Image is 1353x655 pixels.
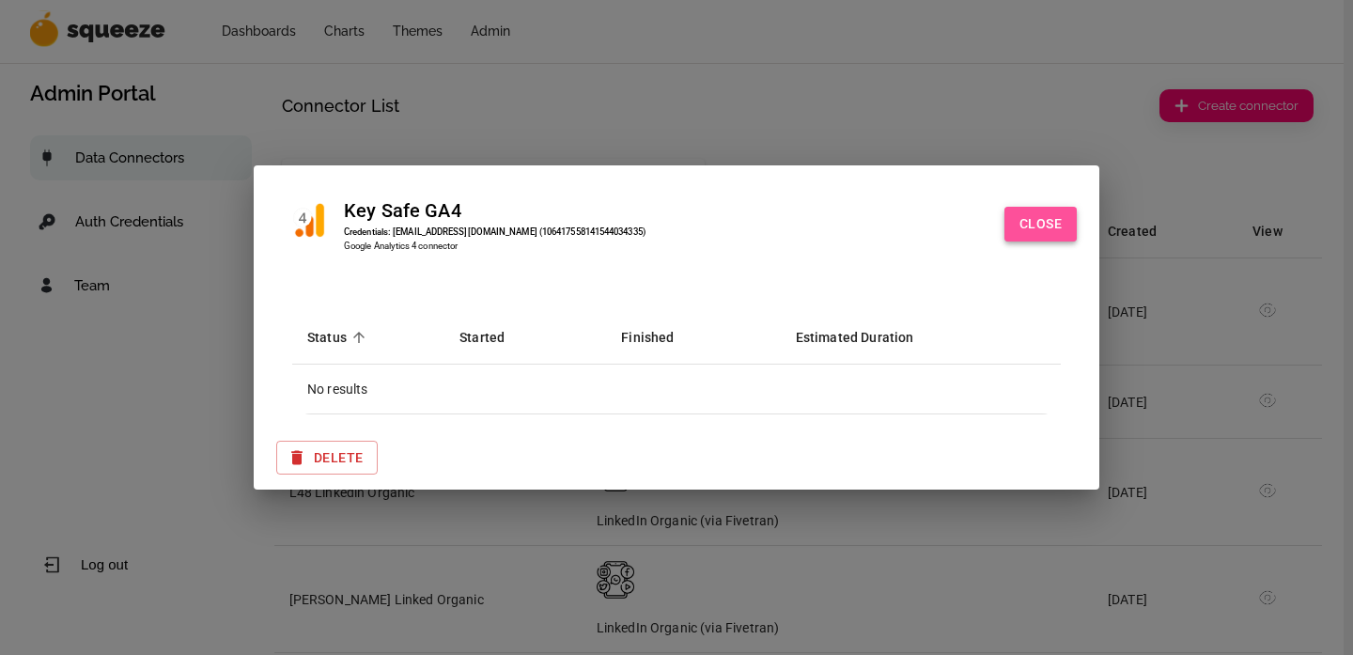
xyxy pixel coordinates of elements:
span: Status [307,326,371,349]
button: Close [1004,207,1077,242]
h6: Google Analytics 4 connector [344,239,645,253]
span: Estimated Duration [796,326,939,349]
p: Credentials: [EMAIL_ADDRESS][DOMAIN_NAME] (106417558141544034335) [344,226,645,239]
table: simple table [292,309,1061,413]
button: Delete [276,441,378,476]
span: Finished [621,326,698,349]
img: Social Media Logo [291,201,329,239]
div: No results [307,380,1046,398]
div: Key Safe GA4 [344,195,645,226]
span: Started [459,326,529,349]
